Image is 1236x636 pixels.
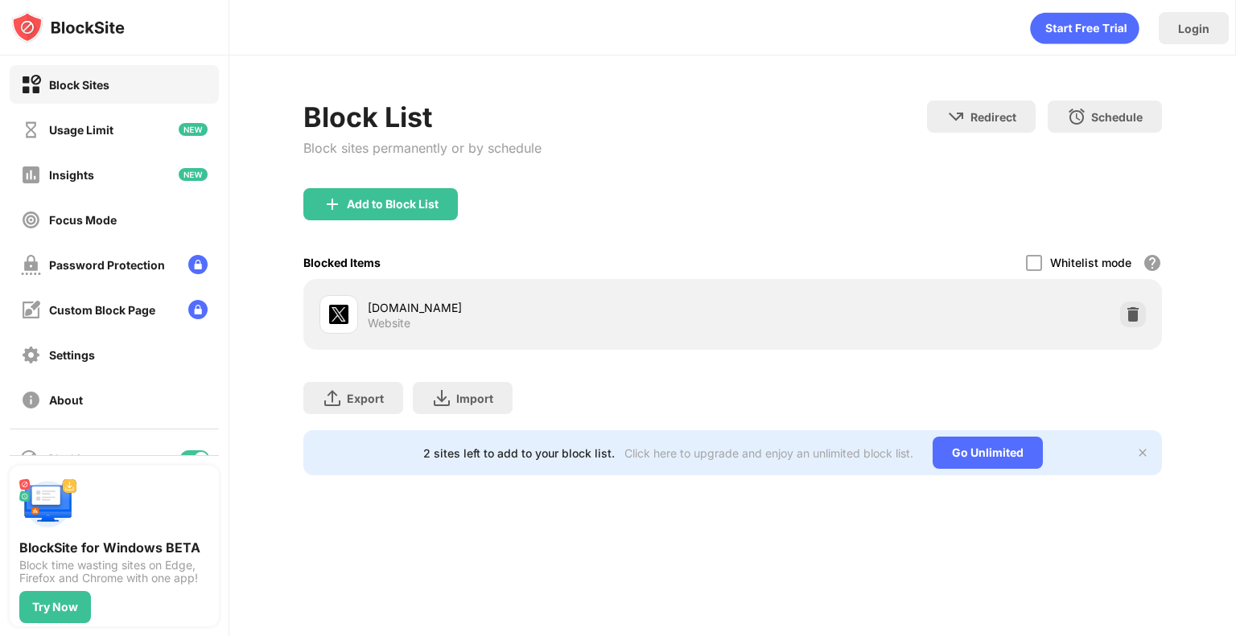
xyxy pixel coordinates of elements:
[933,437,1043,469] div: Go Unlimited
[1178,22,1209,35] div: Login
[21,255,41,275] img: password-protection-off.svg
[21,210,41,230] img: focus-off.svg
[1136,446,1149,459] img: x-button.svg
[21,345,41,365] img: settings-off.svg
[49,213,117,227] div: Focus Mode
[21,390,41,410] img: about-off.svg
[32,601,78,613] div: Try Now
[303,140,542,156] div: Block sites permanently or by schedule
[49,303,155,317] div: Custom Block Page
[19,540,209,556] div: BlockSite for Windows BETA
[368,299,732,316] div: [DOMAIN_NAME]
[21,300,41,320] img: customize-block-page-off.svg
[21,165,41,185] img: insights-off.svg
[179,123,208,136] img: new-icon.svg
[1091,110,1143,124] div: Schedule
[329,305,348,324] img: favicons
[303,256,381,269] div: Blocked Items
[423,446,615,460] div: 2 sites left to add to your block list.
[19,449,39,468] img: blocking-icon.svg
[1030,12,1139,44] div: animation
[1050,256,1131,269] div: Whitelist mode
[49,393,83,407] div: About
[19,475,77,533] img: push-desktop.svg
[49,168,94,182] div: Insights
[21,120,41,140] img: time-usage-off.svg
[188,300,208,319] img: lock-menu.svg
[49,78,109,92] div: Block Sites
[48,452,93,466] div: Blocking
[179,168,208,181] img: new-icon.svg
[624,446,913,460] div: Click here to upgrade and enjoy an unlimited block list.
[49,348,95,362] div: Settings
[347,198,439,211] div: Add to Block List
[970,110,1016,124] div: Redirect
[188,255,208,274] img: lock-menu.svg
[456,392,493,405] div: Import
[49,123,113,137] div: Usage Limit
[21,75,41,95] img: block-on.svg
[11,11,125,43] img: logo-blocksite.svg
[368,316,410,330] div: Website
[303,101,542,133] div: Block List
[347,392,384,405] div: Export
[19,559,209,585] div: Block time wasting sites on Edge, Firefox and Chrome with one app!
[49,258,165,272] div: Password Protection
